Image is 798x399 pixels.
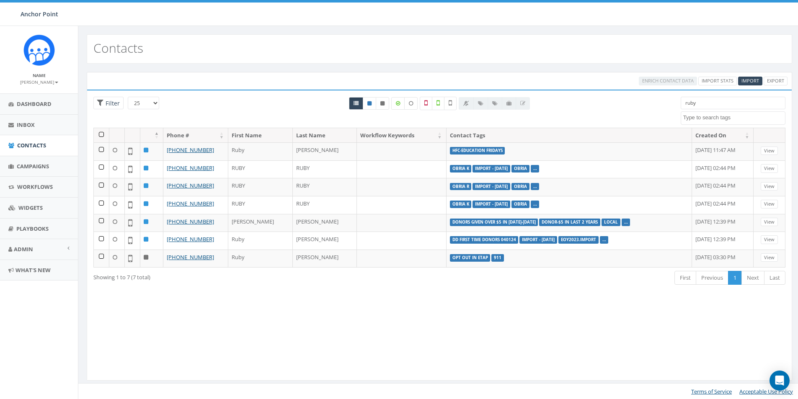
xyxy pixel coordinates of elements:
label: Obria R [450,183,472,190]
label: Donor-$5 in last 2 years [539,219,600,226]
span: Widgets [18,204,43,211]
h2: Contacts [93,41,143,55]
span: Playbooks [16,225,49,232]
label: Obria [511,165,529,172]
th: Last Name [293,128,357,143]
th: Workflow Keywords: activate to sort column ascending [357,128,446,143]
a: [PHONE_NUMBER] [167,182,214,189]
a: Export [764,77,788,85]
a: ... [533,183,537,189]
td: RUBY [293,178,357,196]
a: [PHONE_NUMBER] [167,235,214,243]
span: Inbox [17,121,35,129]
td: [DATE] 03:30 PM [692,250,754,268]
a: Terms of Service [691,388,732,395]
span: Campaigns [17,162,49,170]
input: Type to search [681,97,785,109]
a: Next [741,271,764,285]
small: Name [33,72,46,78]
a: [PHONE_NUMBER] [167,164,214,172]
td: [DATE] 02:44 PM [692,178,754,196]
a: View [761,164,778,173]
a: View [761,182,778,191]
span: Admin [14,245,33,253]
th: Contact Tags [447,128,692,143]
i: This phone number is subscribed and will receive texts. [367,101,372,106]
td: Ruby [228,142,293,160]
label: local [602,219,620,226]
label: donors given over $5 in [DATE]-[DATE] [450,219,538,226]
td: RUBY [293,160,357,178]
a: Import Stats [698,77,737,85]
label: Not a Mobile [420,97,432,110]
label: Validated [432,97,444,110]
div: Open Intercom Messenger [770,371,790,391]
td: [DATE] 12:39 PM [692,232,754,250]
small: [PERSON_NAME] [20,79,58,85]
label: Obria K [450,201,472,208]
span: What's New [15,266,51,274]
span: Dashboard [17,100,52,108]
td: [PERSON_NAME] [228,214,293,232]
span: Advance Filter [93,97,124,110]
a: Acceptable Use Policy [739,388,793,395]
a: View [761,218,778,227]
a: Last [764,271,785,285]
span: Import [741,77,759,84]
div: Showing 1 to 7 (7 total) [93,270,374,281]
td: [DATE] 02:44 PM [692,160,754,178]
label: Import - [DATE] [519,236,557,244]
label: Data Enriched [391,97,405,110]
td: Ruby [228,250,293,268]
label: 911 [491,254,504,262]
span: CSV files only [741,77,759,84]
label: Import - [DATE] [473,201,510,208]
a: [PHONE_NUMBER] [167,218,214,225]
label: Import - [DATE] [473,165,510,172]
span: Workflows [17,183,53,190]
a: All contacts [349,97,363,110]
a: [PHONE_NUMBER] [167,200,214,207]
label: Opt Out in eTap [450,254,491,262]
a: View [761,253,778,262]
th: Created On: activate to sort column ascending [692,128,754,143]
span: Filter [103,99,120,107]
a: ... [624,219,628,225]
td: [DATE] 11:47 AM [692,142,754,160]
td: Ruby [228,232,293,250]
a: [PHONE_NUMBER] [167,253,214,261]
th: First Name [228,128,293,143]
a: [PERSON_NAME] [20,78,58,85]
span: Contacts [17,142,46,149]
td: [PERSON_NAME] [293,250,357,268]
a: Import [738,77,762,85]
img: Rally_platform_Icon_1.png [23,34,55,66]
label: Data not Enriched [404,97,418,110]
a: View [761,235,778,244]
a: 1 [728,271,742,285]
textarea: Search [683,114,785,121]
label: Obria [511,201,529,208]
td: RUBY [228,196,293,214]
a: Opted Out [376,97,389,110]
td: RUBY [293,196,357,214]
a: [PHONE_NUMBER] [167,146,214,154]
a: First [674,271,696,285]
td: [PERSON_NAME] [293,232,357,250]
td: [DATE] 02:44 PM [692,196,754,214]
span: Anchor Point [21,10,58,18]
label: Obria [511,183,529,190]
label: Obria K [450,165,472,172]
td: [DATE] 12:39 PM [692,214,754,232]
a: ... [533,166,537,171]
label: Not Validated [444,97,457,110]
a: Previous [696,271,728,285]
label: Import - [DATE] [473,183,510,190]
a: ... [602,237,606,242]
label: EOY2023.Import [558,236,599,244]
a: ... [533,201,537,207]
i: This phone number is unsubscribed and has opted-out of all texts. [380,101,385,106]
td: RUBY [228,160,293,178]
label: dd first time donors 040124 [450,236,519,244]
th: Phone #: activate to sort column ascending [163,128,228,143]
